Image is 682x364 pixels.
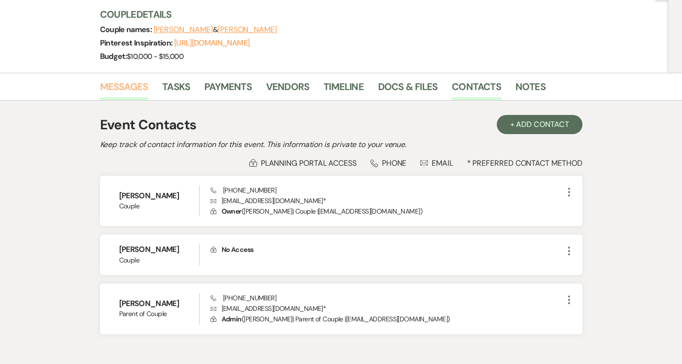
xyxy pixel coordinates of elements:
[119,201,199,211] span: Couple
[100,8,636,21] h3: Couple Details
[211,303,563,314] p: [EMAIL_ADDRESS][DOMAIN_NAME] *
[154,25,277,34] span: &
[515,79,546,100] a: Notes
[119,298,199,309] h6: [PERSON_NAME]
[100,24,154,34] span: Couple names:
[211,195,563,206] p: [EMAIL_ADDRESS][DOMAIN_NAME] *
[204,79,252,100] a: Payments
[174,38,249,48] a: [URL][DOMAIN_NAME]
[218,26,277,34] button: [PERSON_NAME]
[222,207,242,216] span: Owner
[100,38,174,48] span: Pinterest Inspiration:
[211,314,563,324] p: ( [PERSON_NAME] | Parent of Couple | [EMAIL_ADDRESS][DOMAIN_NAME] )
[100,51,127,61] span: Budget:
[420,158,453,168] div: Email
[324,79,364,100] a: Timeline
[162,79,190,100] a: Tasks
[119,309,199,319] span: Parent of Couple
[370,158,407,168] div: Phone
[497,115,582,134] button: + Add Contact
[119,191,199,201] h6: [PERSON_NAME]
[222,245,254,254] span: No Access
[211,206,563,216] p: ( [PERSON_NAME] | Couple | [EMAIL_ADDRESS][DOMAIN_NAME] )
[100,158,582,168] div: * Preferred Contact Method
[211,294,276,302] span: [PHONE_NUMBER]
[211,186,276,194] span: [PHONE_NUMBER]
[127,52,183,61] span: $10,000 - $15,000
[452,79,501,100] a: Contacts
[154,26,213,34] button: [PERSON_NAME]
[119,255,199,265] span: Couple
[222,315,242,323] span: Admin
[100,139,582,150] h2: Keep track of contact information for this event. This information is private to your venue.
[100,79,148,100] a: Messages
[119,244,199,255] h6: [PERSON_NAME]
[266,79,309,100] a: Vendors
[249,158,357,168] div: Planning Portal Access
[378,79,437,100] a: Docs & Files
[100,115,197,135] h1: Event Contacts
